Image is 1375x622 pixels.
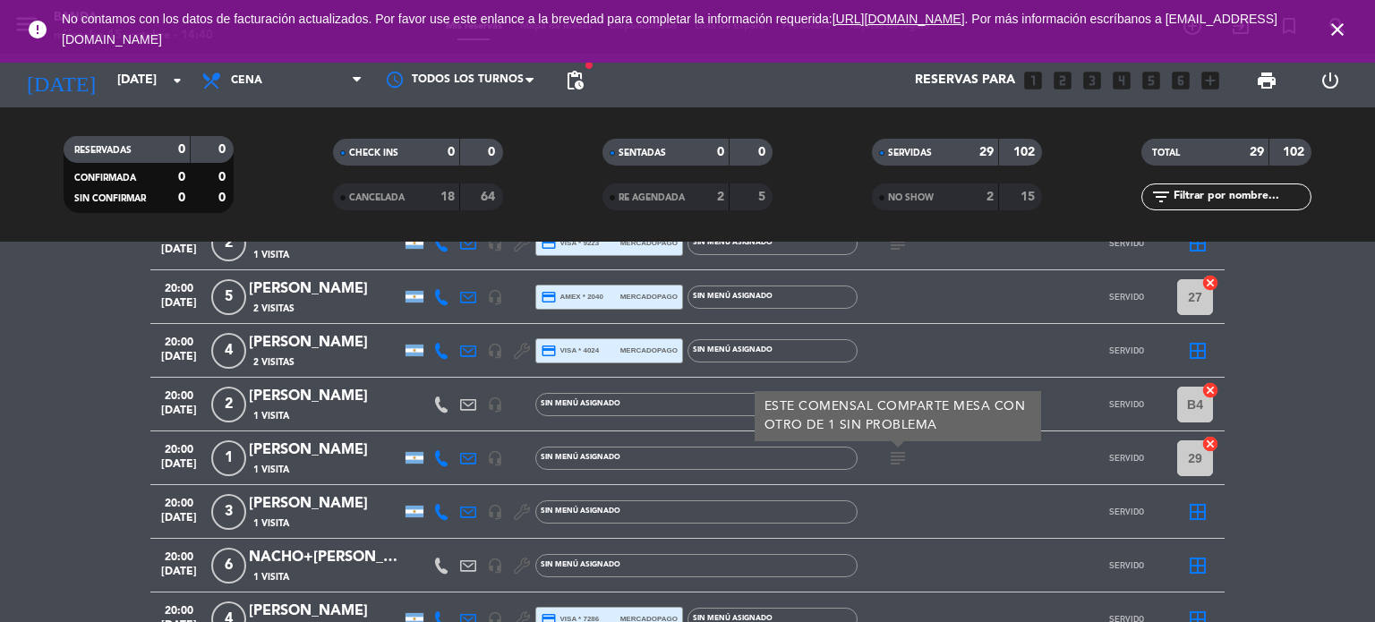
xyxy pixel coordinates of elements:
i: border_all [1187,340,1208,362]
span: SERVIDO [1109,238,1144,248]
i: subject [887,233,909,254]
span: mercadopago [620,237,678,249]
button: SERVIDO [1081,279,1171,315]
span: 3 [211,494,246,530]
strong: 0 [178,143,185,156]
span: SERVIDO [1109,560,1144,570]
i: looks_one [1021,69,1045,92]
button: SERVIDO [1081,387,1171,422]
span: fiber_manual_record [584,60,594,71]
strong: 2 [986,191,994,203]
span: [DATE] [157,405,201,425]
span: pending_actions [564,70,585,91]
span: Sin menú asignado [541,400,620,407]
i: add_box [1199,69,1222,92]
span: 4 [211,333,246,369]
i: close [1327,19,1348,40]
span: NO SHOW [888,193,934,202]
span: Sin menú asignado [693,615,773,622]
i: cancel [1201,381,1219,399]
input: Filtrar por nombre... [1172,187,1311,207]
i: cancel [1201,435,1219,453]
span: CANCELADA [349,193,405,202]
strong: 5 [758,191,769,203]
i: looks_3 [1080,69,1104,92]
i: arrow_drop_down [167,70,188,91]
strong: 29 [979,146,994,158]
div: [PERSON_NAME] [249,277,401,301]
span: [DATE] [157,512,201,533]
span: 1 Visita [253,409,289,423]
span: visa * 9223 [541,235,599,251]
span: SERVIDO [1109,345,1144,355]
i: filter_list [1150,186,1172,208]
span: mercadopago [620,345,678,356]
span: [DATE] [157,566,201,586]
div: NACHO+[PERSON_NAME] SOCIOS [249,546,401,569]
span: 1 Visita [253,248,289,262]
span: 2 [211,226,246,261]
button: SERVIDO [1081,226,1171,261]
i: credit_card [541,235,557,251]
i: headset_mic [487,558,503,574]
span: 20:00 [157,330,201,351]
span: Sin menú asignado [541,507,620,515]
span: SERVIDO [1109,453,1144,463]
i: credit_card [541,289,557,305]
span: Sin menú asignado [693,346,773,354]
div: [PERSON_NAME] [249,331,401,354]
strong: 15 [1021,191,1038,203]
i: headset_mic [487,396,503,413]
i: error [27,19,48,40]
a: . Por más información escríbanos a [EMAIL_ADDRESS][DOMAIN_NAME] [62,12,1277,47]
span: Sin menú asignado [693,293,773,300]
span: visa * 4024 [541,343,599,359]
i: headset_mic [487,289,503,305]
span: 1 Visita [253,463,289,477]
strong: 0 [488,146,499,158]
i: looks_6 [1169,69,1192,92]
span: SERVIDO [1109,507,1144,516]
span: TOTAL [1152,149,1180,158]
strong: 2 [717,191,724,203]
span: print [1256,70,1277,91]
span: amex * 2040 [541,289,603,305]
span: RE AGENDADA [619,193,685,202]
span: 1 Visita [253,570,289,584]
span: 1 Visita [253,516,289,531]
div: LOG OUT [1298,54,1362,107]
span: 20:00 [157,277,201,297]
span: SIN CONFIRMAR [74,194,146,203]
span: 2 [211,387,246,422]
button: SERVIDO [1081,333,1171,369]
i: looks_5 [1140,69,1163,92]
span: 20:00 [157,438,201,458]
i: [DATE] [13,61,108,100]
span: 20:00 [157,599,201,619]
span: 2 Visitas [253,302,295,316]
span: SENTADAS [619,149,666,158]
div: ESTE COMENSAL COMPARTE MESA CON OTRO DE 1 SIN PROBLEMA [764,397,1032,435]
strong: 0 [448,146,455,158]
span: SERVIDO [1109,399,1144,409]
i: headset_mic [487,450,503,466]
button: SERVIDO [1081,494,1171,530]
span: [DATE] [157,243,201,264]
button: SERVIDO [1081,440,1171,476]
span: [DATE] [157,297,201,318]
i: cancel [1201,274,1219,292]
strong: 0 [218,143,229,156]
span: SERVIDAS [888,149,932,158]
i: credit_card [541,343,557,359]
div: [PERSON_NAME] [249,492,401,515]
span: 20:00 [157,545,201,566]
span: Sin menú asignado [541,561,620,568]
span: 6 [211,548,246,584]
i: looks_two [1051,69,1074,92]
span: 20:00 [157,384,201,405]
span: RESERVADAS [74,146,132,155]
span: 5 [211,279,246,315]
strong: 29 [1250,146,1264,158]
strong: 0 [218,171,229,183]
i: border_all [1187,555,1208,576]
